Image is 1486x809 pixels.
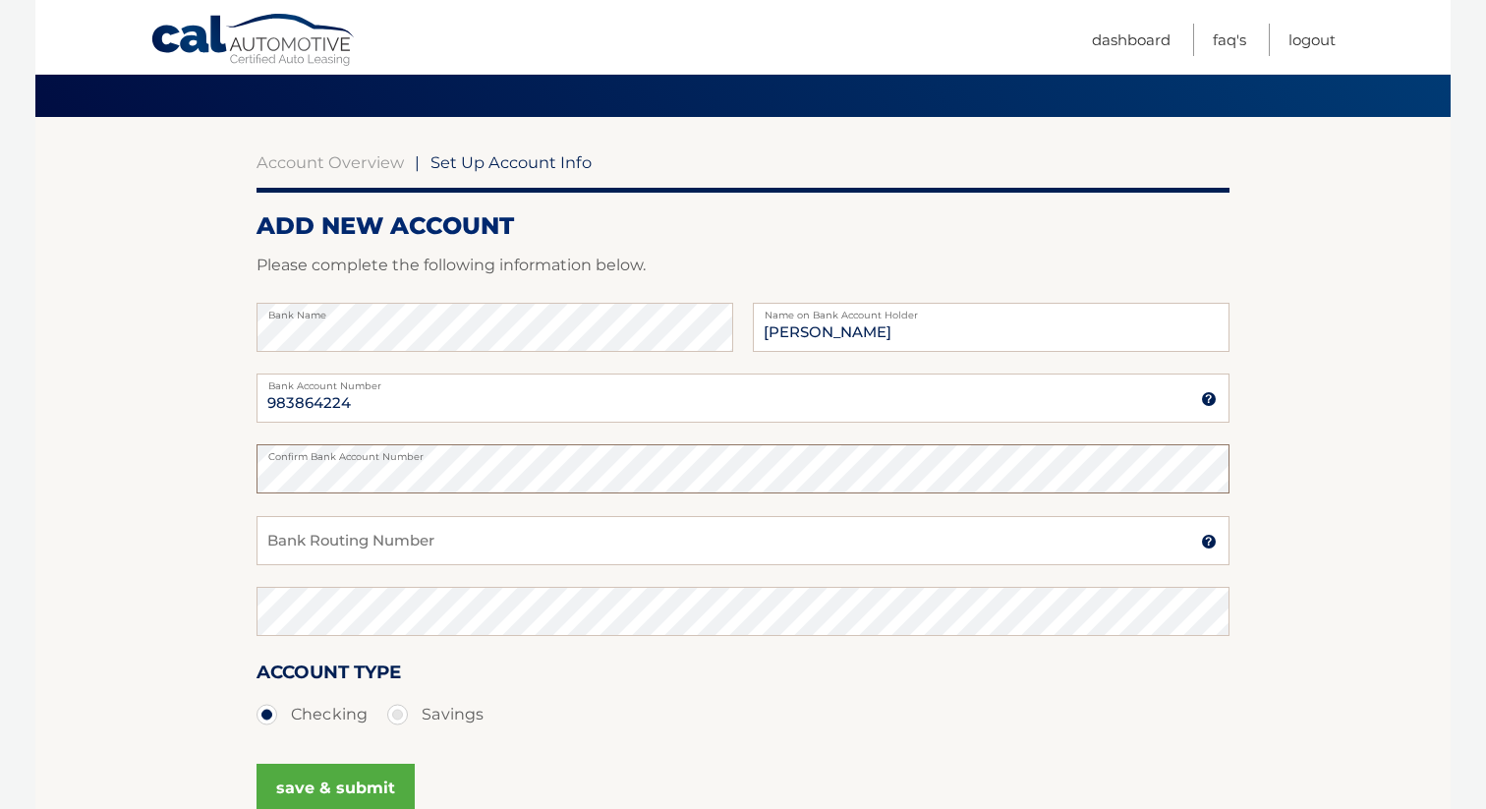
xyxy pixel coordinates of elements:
a: Cal Automotive [150,13,357,70]
input: Name on Account (Account Holder Name) [753,303,1229,352]
label: Bank Name [257,303,733,318]
input: Bank Routing Number [257,516,1229,565]
img: tooltip.svg [1201,391,1217,407]
h2: ADD NEW ACCOUNT [257,211,1229,241]
label: Confirm Bank Account Number [257,444,1229,460]
label: Checking [257,695,368,734]
label: Bank Account Number [257,374,1229,389]
a: Logout [1288,24,1336,56]
a: Dashboard [1092,24,1171,56]
label: Name on Bank Account Holder [753,303,1229,318]
label: Account Type [257,658,401,694]
label: Savings [387,695,484,734]
img: tooltip.svg [1201,534,1217,549]
p: Please complete the following information below. [257,252,1229,279]
a: FAQ's [1213,24,1246,56]
input: Bank Account Number [257,374,1229,423]
span: Set Up Account Info [430,152,592,172]
a: Account Overview [257,152,404,172]
span: | [415,152,420,172]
